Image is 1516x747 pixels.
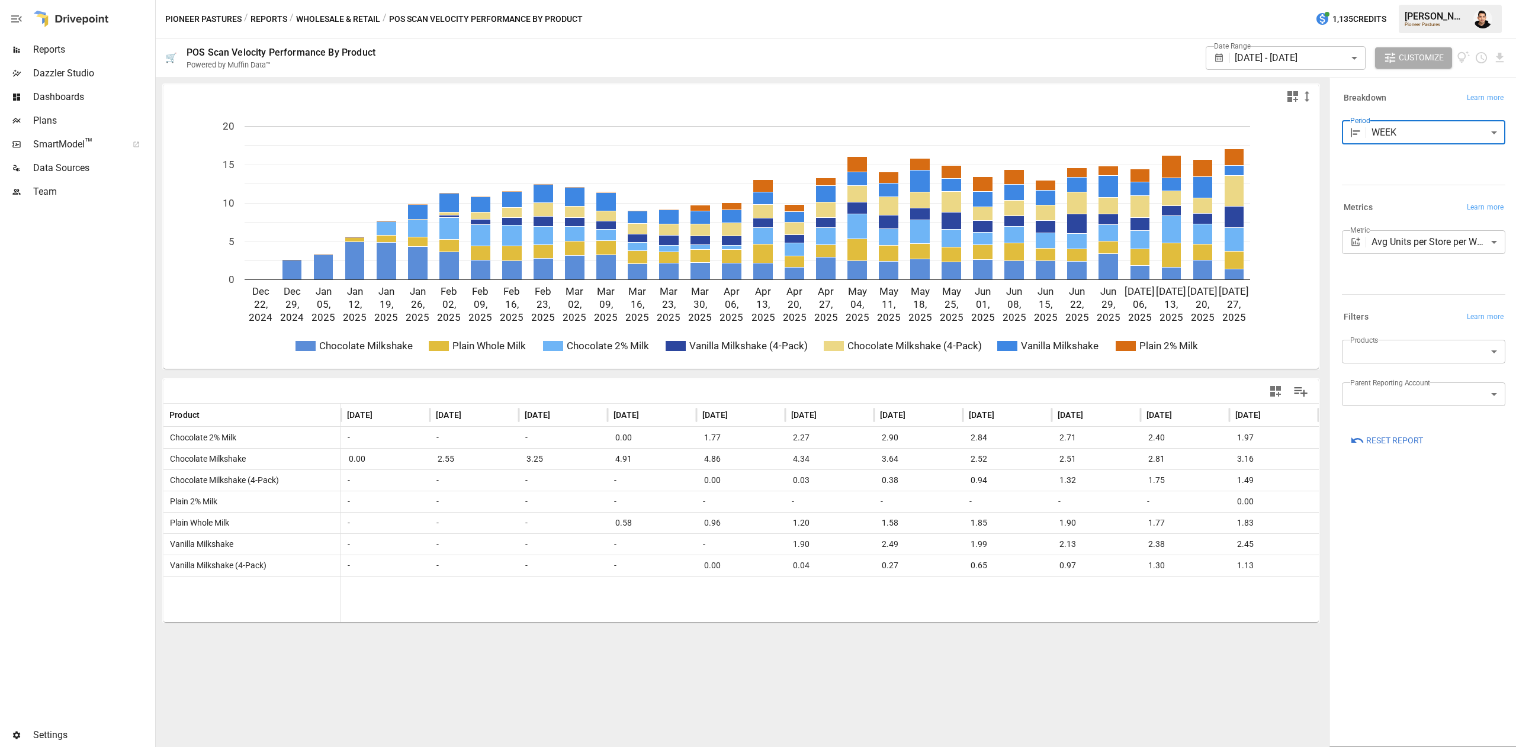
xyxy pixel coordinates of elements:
[568,298,582,310] text: 02,
[1350,115,1370,125] label: Period
[383,12,387,27] div: /
[847,340,982,352] text: Chocolate Milkshake (4-Pack)
[1039,298,1052,310] text: 15,
[317,298,330,310] text: 05,
[791,409,817,421] span: [DATE]
[702,409,728,421] span: [DATE]
[788,298,801,310] text: 20,
[406,311,429,323] text: 2025
[1235,409,1261,421] span: [DATE]
[1058,409,1083,421] span: [DATE]
[1146,555,1223,576] span: 1.30
[848,285,867,297] text: May
[945,298,958,310] text: 25,
[1219,285,1249,297] text: [DATE]
[319,340,413,352] text: Chocolate Milkshake
[1146,427,1223,448] span: 2.40
[751,311,775,323] text: 2025
[971,311,995,323] text: 2025
[702,555,779,576] span: 0.00
[1350,225,1370,235] label: Metric
[1344,311,1369,324] h6: Filters
[880,534,957,555] span: 2.49
[1058,427,1135,448] span: 2.71
[1006,285,1022,297] text: Jun
[441,285,457,297] text: Feb
[1084,407,1101,423] button: Sort
[1038,285,1054,297] text: Jun
[1457,47,1470,69] button: View documentation
[879,285,898,297] text: May
[995,407,1012,423] button: Sort
[609,561,616,570] span: -
[693,298,707,310] text: 30,
[1405,11,1466,22] div: [PERSON_NAME]
[1467,311,1504,323] span: Learn more
[755,285,771,297] text: Apr
[33,728,153,742] span: Settings
[1399,50,1444,65] span: Customize
[1372,230,1505,254] div: Avg Units per Store per Week
[814,311,838,323] text: 2025
[1196,298,1209,310] text: 20,
[165,52,177,63] div: 🛒
[911,285,930,297] text: May
[462,407,479,423] button: Sort
[1146,409,1172,421] span: [DATE]
[720,311,743,323] text: 2025
[1227,298,1241,310] text: 27,
[1100,285,1116,297] text: Jun
[521,433,528,442] span: -
[503,285,520,297] text: Feb
[907,407,923,423] button: Sort
[165,454,246,463] span: Chocolate Milkshake
[442,298,456,310] text: 02,
[1344,201,1373,214] h6: Metrics
[163,108,1319,369] svg: A chart.
[1235,449,1312,469] span: 3.16
[296,12,380,27] button: Wholesale & Retail
[468,311,492,323] text: 2025
[1467,202,1504,214] span: Learn more
[165,561,266,570] span: Vanilla Milkshake (4-Pack)
[594,311,618,323] text: 2025
[1372,121,1505,144] div: WEEK
[698,539,705,549] span: -
[1156,285,1186,297] text: [DATE]
[702,427,779,448] span: 1.77
[880,427,957,448] span: 2.90
[1058,513,1135,533] span: 1.90
[343,311,367,323] text: 2025
[1467,92,1504,104] span: Learn more
[165,497,217,506] span: Plain 2% Milk
[1097,311,1120,323] text: 2025
[662,298,676,310] text: 23,
[725,298,738,310] text: 06,
[969,513,1046,533] span: 1.85
[1235,427,1312,448] span: 1.97
[1475,51,1488,65] button: Schedule report
[472,285,489,297] text: Feb
[689,340,808,352] text: Vanilla Milkshake (4-Pack)
[410,285,426,297] text: Jan
[432,475,439,485] span: -
[563,311,586,323] text: 2025
[1473,9,1492,28] img: Francisco Sanchez
[786,285,802,297] text: Apr
[599,298,613,310] text: 09,
[229,236,235,247] text: 5
[698,497,705,506] span: -
[316,285,332,297] text: Jan
[702,449,779,469] span: 4.86
[169,409,200,421] span: Product
[33,137,120,152] span: SmartModel
[1101,298,1115,310] text: 29,
[374,311,398,323] text: 2025
[614,513,690,533] span: 0.58
[343,497,350,506] span: -
[640,407,657,423] button: Sort
[411,298,425,310] text: 26,
[614,449,690,469] span: 4.91
[374,407,390,423] button: Sort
